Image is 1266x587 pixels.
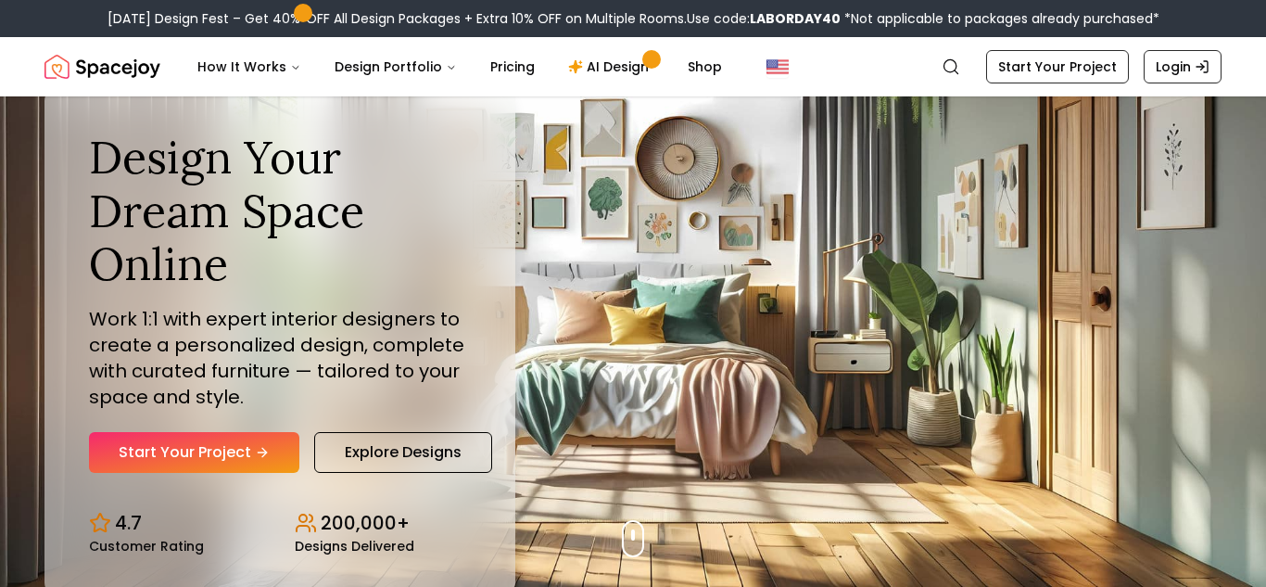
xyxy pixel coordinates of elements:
div: [DATE] Design Fest – Get 40% OFF All Design Packages + Extra 10% OFF on Multiple Rooms. [108,9,1159,28]
small: Designs Delivered [295,540,414,553]
b: LABORDAY40 [750,9,841,28]
a: Explore Designs [314,432,492,473]
img: United States [766,56,789,78]
small: Customer Rating [89,540,204,553]
button: Design Portfolio [320,48,472,85]
span: *Not applicable to packages already purchased* [841,9,1159,28]
a: Start Your Project [986,50,1129,83]
p: Work 1:1 with expert interior designers to create a personalized design, complete with curated fu... [89,306,471,410]
p: 200,000+ [321,510,410,536]
a: Shop [673,48,737,85]
nav: Global [44,37,1222,96]
span: Use code: [687,9,841,28]
nav: Main [183,48,737,85]
a: Login [1144,50,1222,83]
a: Pricing [475,48,550,85]
img: Spacejoy Logo [44,48,160,85]
a: AI Design [553,48,669,85]
div: Design stats [89,495,471,553]
button: How It Works [183,48,316,85]
a: Spacejoy [44,48,160,85]
p: 4.7 [115,510,142,536]
h1: Design Your Dream Space Online [89,131,471,291]
a: Start Your Project [89,432,299,473]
